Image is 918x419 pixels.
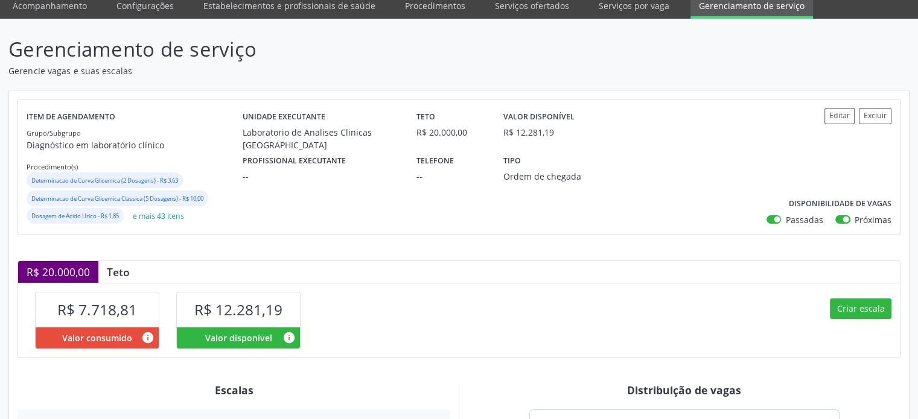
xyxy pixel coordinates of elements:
span: R$ 7.718,81 [57,300,137,320]
p: Gerencie vagas e suas escalas [8,65,639,77]
div: Distribuição de vagas [468,383,900,397]
label: Telefone [416,151,454,170]
span: R$ 12.281,19 [194,300,282,320]
label: Unidade executante [243,108,325,127]
span: Valor consumido [62,332,132,344]
div: Escalas [18,383,450,397]
span: Valor disponível [205,332,272,344]
div: R$ 12.281,19 [503,126,554,139]
small: Determinacao de Curva Glicemica Classica (5 Dosagens) - R$ 10,00 [31,195,203,203]
div: Laboratorio de Analises Clinicas [GEOGRAPHIC_DATA] [243,126,400,151]
p: Gerenciamento de serviço [8,34,639,65]
button: e mais 43 itens [128,208,189,224]
button: Editar [824,108,855,124]
small: Grupo/Subgrupo [27,128,81,137]
small: Determinacao de Curva Glicemica (2 Dosagens) - R$ 3,63 [31,177,178,184]
label: Valor disponível [503,108,575,127]
label: Profissional executante [243,151,346,170]
div: -- [243,170,400,183]
div: Teto [98,265,138,279]
div: Ordem de chegada [503,170,617,183]
button: Excluir [859,108,891,124]
label: Tipo [503,151,521,170]
button: Criar escala [830,298,891,319]
label: Disponibilidade de vagas [789,195,891,213]
label: Teto [416,108,435,127]
i: Valor disponível para agendamentos feitos para este serviço [282,331,296,344]
div: R$ 20.000,00 [18,261,98,283]
div: -- [416,170,486,183]
label: Item de agendamento [27,108,115,127]
p: Diagnóstico em laboratório clínico [27,139,243,151]
div: R$ 20.000,00 [416,126,486,139]
small: Procedimento(s) [27,162,78,171]
small: Dosagem de Acido Urico - R$ 1,85 [31,212,119,220]
label: Passadas [785,213,823,226]
label: Próximas [855,213,891,226]
i: Valor consumido por agendamentos feitos para este serviço [141,331,155,344]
